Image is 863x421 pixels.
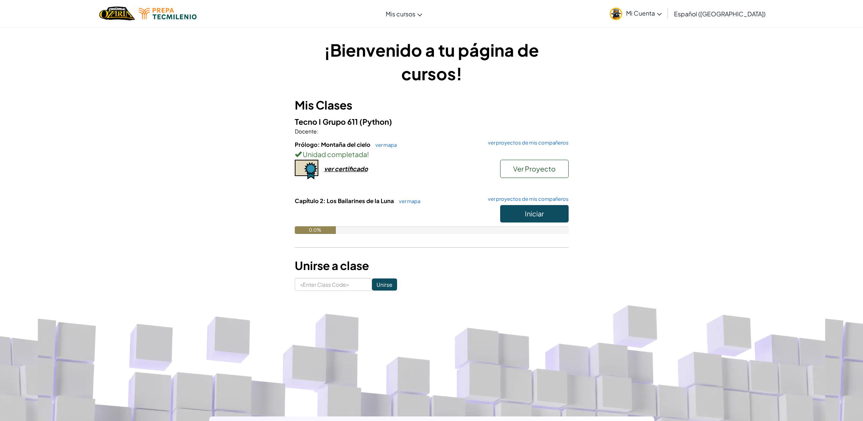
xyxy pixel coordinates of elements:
[670,3,769,24] a: Español ([GEOGRAPHIC_DATA])
[295,197,395,204] span: Capítulo 2: Los Bailarines de la Luna
[500,160,569,178] button: Ver Proyecto
[513,164,556,173] span: Ver Proyecto
[372,142,397,148] a: ver mapa
[606,2,666,25] a: Mi Cuenta
[302,150,367,159] span: Unidad completada
[295,257,569,274] h3: Unirse a clase
[295,97,569,114] h3: Mis Clases
[99,6,135,21] a: Ozaria by CodeCombat logo
[295,165,368,173] a: ver certificado
[674,10,766,18] span: Español ([GEOGRAPHIC_DATA])
[324,165,368,173] div: ver certificado
[295,128,317,135] span: Docente
[295,141,372,148] span: Prólogo: Montaña del cielo
[386,10,415,18] span: Mis cursos
[295,278,372,291] input: <Enter Class Code>
[484,197,569,202] a: ver proyectos de mis compañeros
[500,205,569,222] button: Iniciar
[525,209,544,218] span: Iniciar
[382,3,426,24] a: Mis cursos
[317,128,318,135] span: :
[295,226,336,234] div: 0.0%
[139,8,197,19] img: Tecmilenio logo
[295,38,569,85] h1: ¡Bienvenido a tu página de cursos!
[484,140,569,145] a: ver proyectos de mis compañeros
[359,117,392,126] span: (Python)
[395,198,420,204] a: ver mapa
[99,6,135,21] img: Home
[295,160,318,180] img: certificate-icon.png
[610,8,622,20] img: avatar
[626,9,662,17] span: Mi Cuenta
[372,278,397,291] input: Unirse
[295,117,359,126] span: Tecno I Grupo 611
[367,150,369,159] span: !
